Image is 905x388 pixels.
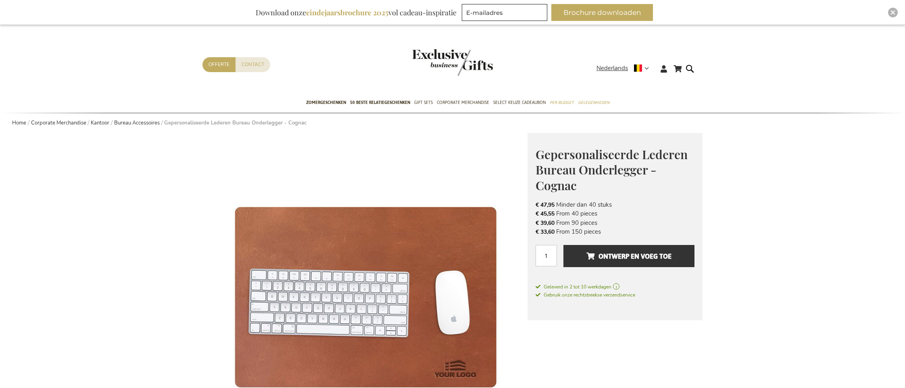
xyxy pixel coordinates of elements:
[536,283,694,290] a: Geleverd in 2 tot 10 werkdagen
[536,219,555,227] span: € 39,60
[12,119,26,127] a: Home
[462,4,547,21] input: E-mailadres
[462,4,550,23] form: marketing offers and promotions
[536,210,555,218] span: € 45,55
[306,98,346,107] span: Zomergeschenken
[536,201,555,209] span: € 47,95
[31,119,86,127] a: Corporate Merchandise
[202,57,236,72] a: Offerte
[536,200,694,209] li: Minder dan 40 stuks
[350,98,410,107] span: 50 beste relatiegeschenken
[586,250,671,263] span: Ontwerp en voeg toe
[890,10,895,15] img: Close
[536,245,557,266] input: Aantal
[596,64,628,73] span: Nederlands
[536,228,555,236] span: € 33,60
[414,98,433,107] span: Gift Sets
[236,57,270,72] a: Contact
[536,290,635,299] a: Gebruik onze rechtstreekse verzendservice
[563,245,694,267] button: Ontwerp en voeg toe
[91,119,109,127] a: Kantoor
[164,119,307,127] strong: Gepersonaliseerde Lederen Bureau Onderlegger - Cognac
[493,98,546,107] span: Select Keuze Cadeaubon
[536,209,694,218] li: From 40 pieces
[596,64,654,73] div: Nederlands
[114,119,160,127] a: Bureau Accessoires
[550,98,574,107] span: Per Budget
[551,4,653,21] button: Brochure downloaden
[536,146,688,193] span: Gepersonaliseerde Lederen Bureau Onderlegger - Cognac
[578,98,609,107] span: Gelegenheden
[437,98,489,107] span: Corporate Merchandise
[536,292,635,298] span: Gebruik onze rechtstreekse verzendservice
[888,8,898,17] div: Close
[412,49,493,76] img: Exclusive Business gifts logo
[536,218,694,227] li: From 90 pieces
[412,49,452,76] a: store logo
[306,8,388,17] b: eindejaarsbrochure 2025
[536,227,694,236] li: From 150 pieces
[252,4,460,21] div: Download onze vol cadeau-inspiratie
